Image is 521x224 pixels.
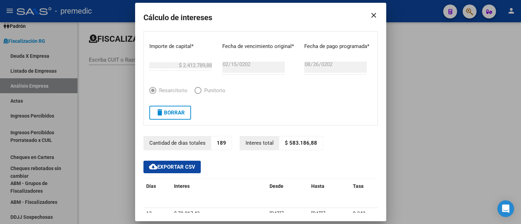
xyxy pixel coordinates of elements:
span: Tasa [353,183,364,189]
p: Fecha de vencimiento original [222,42,294,50]
span: [DATE] [270,210,284,216]
mat-icon: delete [156,108,164,117]
p: Fecha de pago programada [304,42,369,50]
datatable-header-cell: Tasa [350,179,378,194]
button: Exportar CSV [143,161,201,173]
span: Interes [174,183,190,189]
span: Punitorio [201,87,225,95]
span: Borrar [156,110,185,116]
span: Hasta [311,183,324,189]
span: Días [146,183,156,189]
mat-icon: close [364,6,378,25]
p: Cantidad de dias totales [144,136,211,150]
p: 189 [211,136,232,150]
mat-radio-group: Elija una opción * [149,87,232,98]
p: Interes total [240,136,279,150]
span: Resarcitorio [156,87,188,95]
h2: Cálculo de intereses [143,11,378,24]
p: $ 583.186,88 [279,136,323,150]
datatable-header-cell: Días [143,179,171,194]
datatable-header-cell: Desde [267,179,308,194]
datatable-header-cell: Hasta [308,179,350,194]
p: Importe de capital [149,42,212,50]
span: 0.242 [353,210,365,216]
span: Exportar CSV [149,164,195,170]
datatable-header-cell: Interes [171,179,267,194]
span: 12 [146,210,152,216]
span: $ 70.067,42 [174,210,200,216]
mat-icon: cloud_download [149,162,157,171]
div: Open Intercom Messenger [497,200,514,217]
span: [DATE] [311,210,325,216]
button: Borrar [149,106,191,120]
span: Desde [270,183,283,189]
